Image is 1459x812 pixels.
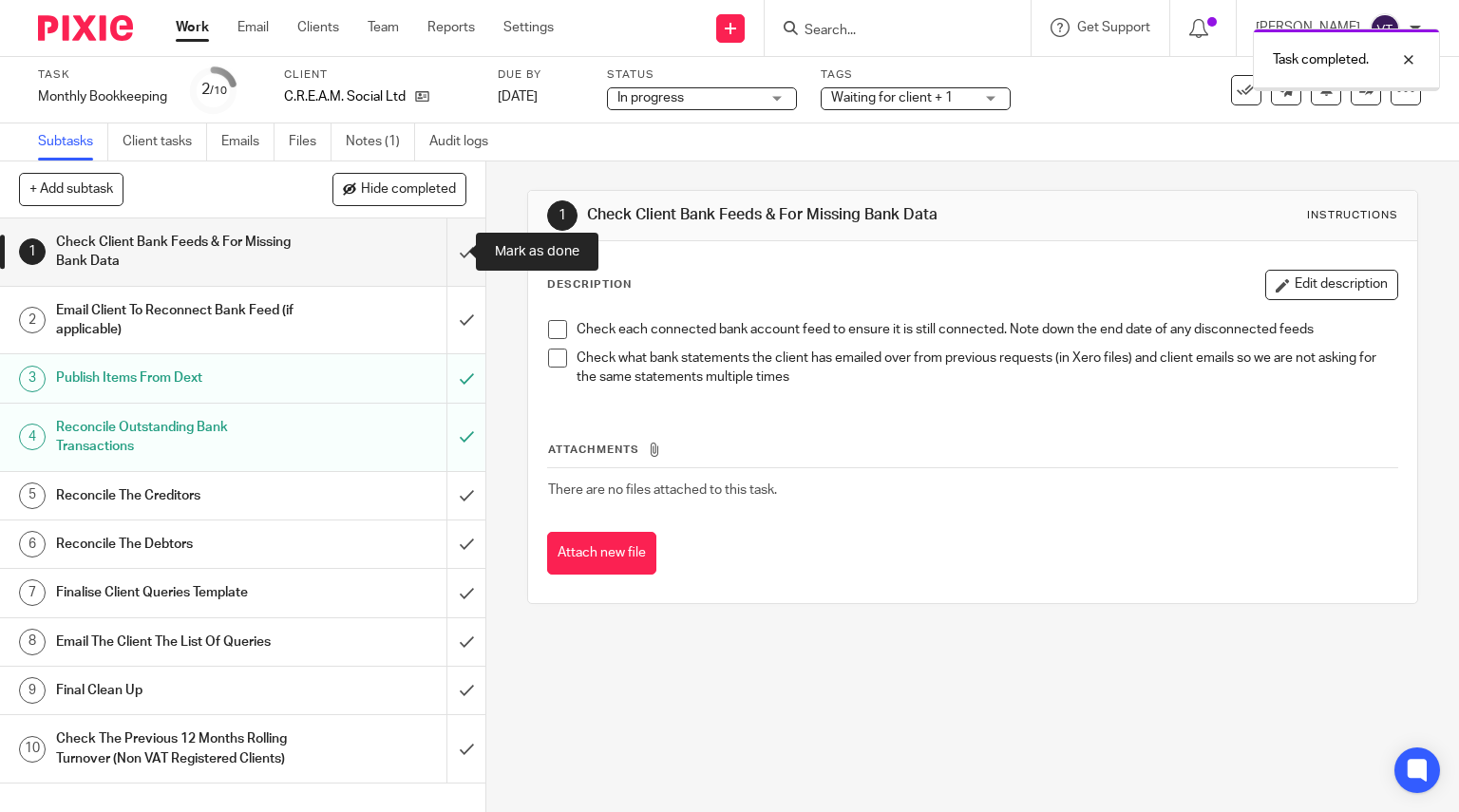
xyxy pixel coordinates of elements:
label: Client [284,67,474,83]
div: 5 [19,482,46,509]
a: Clients [297,18,339,37]
label: Due by [498,67,583,83]
a: Settings [503,18,554,37]
label: Task [38,67,167,83]
small: /10 [210,85,227,96]
a: Email [237,18,269,37]
a: Files [289,123,332,161]
p: Check what bank statements the client has emailed over from previous requests (in Xero files) and... [577,349,1398,387]
h1: Check The Previous 12 Months Rolling Turnover (Non VAT Registered Clients) [56,725,304,773]
a: Subtasks [38,123,108,161]
h1: Reconcile The Debtors [56,530,304,558]
button: + Add subtask [19,173,123,205]
h1: Check Client Bank Feeds & For Missing Bank Data [587,205,1013,225]
p: Check each connected bank account feed to ensure it is still connected. Note down the end date of... [577,320,1398,339]
button: Attach new file [547,532,656,575]
h1: Reconcile Outstanding Bank Transactions [56,413,304,462]
div: 2 [201,79,227,101]
div: Monthly Bookkeeping [38,87,167,106]
span: Waiting for client + 1 [831,91,953,104]
img: Pixie [38,15,133,41]
span: Hide completed [361,182,456,198]
span: In progress [617,91,684,104]
p: C.R.E.A.M. Social Ltd [284,87,406,106]
span: There are no files attached to this task. [548,483,777,497]
h1: Finalise Client Queries Template [56,578,304,607]
div: 9 [19,677,46,704]
span: [DATE] [498,90,538,104]
div: 7 [19,579,46,606]
div: 1 [19,238,46,265]
span: Attachments [548,444,639,455]
h1: Final Clean Up [56,676,304,705]
div: 8 [19,629,46,655]
h1: Publish Items From Dext [56,364,304,392]
a: Work [176,18,209,37]
div: 6 [19,531,46,557]
a: Reports [427,18,475,37]
div: 3 [19,366,46,392]
p: Description [547,277,632,293]
div: 10 [19,736,46,763]
button: Hide completed [332,173,466,205]
a: Team [368,18,399,37]
a: Notes (1) [346,123,415,161]
h1: Email Client To Reconnect Bank Feed (if applicable) [56,296,304,345]
div: 4 [19,424,46,450]
div: 1 [547,200,578,231]
h1: Check Client Bank Feeds & For Missing Bank Data [56,228,304,276]
div: 2 [19,307,46,333]
img: svg%3E [1370,13,1400,44]
a: Client tasks [123,123,207,161]
p: Task completed. [1273,50,1369,69]
a: Audit logs [429,123,502,161]
h1: Email The Client The List Of Queries [56,628,304,656]
h1: Reconcile The Creditors [56,482,304,510]
div: Instructions [1307,208,1398,223]
button: Edit description [1265,270,1398,300]
a: Emails [221,123,275,161]
label: Status [607,67,797,83]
